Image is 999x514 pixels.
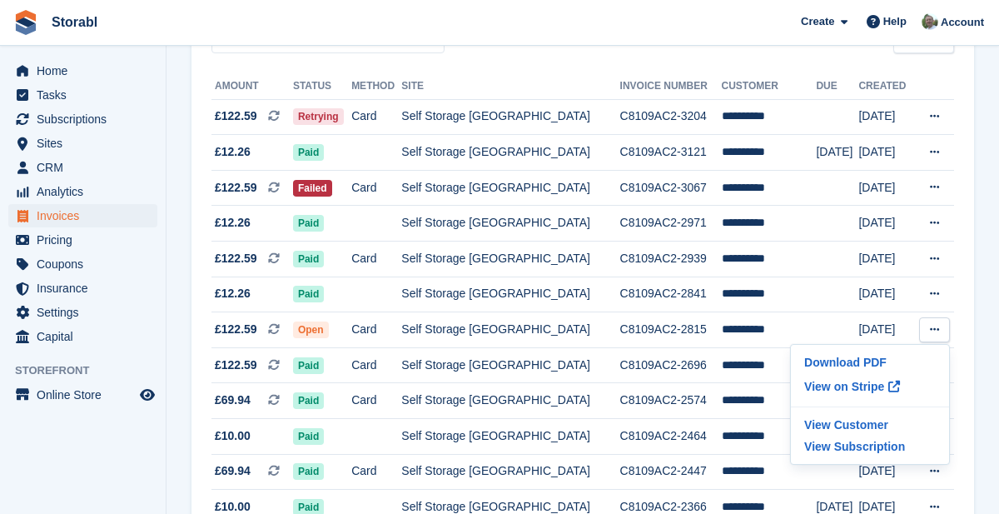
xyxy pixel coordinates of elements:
span: Storefront [15,362,166,379]
a: menu [8,301,157,324]
a: Download PDF [798,352,942,373]
span: Open [293,322,329,338]
span: £122.59 [215,321,257,338]
span: £10.00 [215,427,251,445]
span: £69.94 [215,392,251,409]
span: Settings [37,301,137,324]
span: £12.26 [215,285,251,302]
img: stora-icon-8386f47178a22dfd0bd8f6a31ec36ba5ce8667c1dd55bd0f319d3a0aa187defe.svg [13,10,38,35]
td: C8109AC2-2447 [620,454,722,490]
td: Self Storage [GEOGRAPHIC_DATA] [401,312,619,348]
a: View on Stripe [798,373,942,400]
span: CRM [37,156,137,179]
span: £122.59 [215,179,257,197]
a: View Customer [798,414,942,436]
td: C8109AC2-3067 [620,170,722,206]
span: £122.59 [215,250,257,267]
td: C8109AC2-2815 [620,312,722,348]
td: Card [351,454,401,490]
span: £12.26 [215,143,251,161]
td: Self Storage [GEOGRAPHIC_DATA] [401,170,619,206]
th: Amount [211,73,293,100]
th: Invoice Number [620,73,722,100]
td: Self Storage [GEOGRAPHIC_DATA] [401,347,619,383]
td: C8109AC2-3204 [620,99,722,135]
span: Tasks [37,83,137,107]
td: [DATE] [858,206,913,242]
td: [DATE] [858,170,913,206]
td: C8109AC2-2841 [620,277,722,312]
th: Created [858,73,913,100]
td: C8109AC2-2574 [620,383,722,419]
span: Insurance [37,277,137,300]
td: Card [351,242,401,277]
img: Peter Moxon [922,13,938,30]
td: Self Storage [GEOGRAPHIC_DATA] [401,135,619,171]
span: Online Store [37,383,137,407]
span: Account [941,14,984,31]
td: [DATE] [858,312,913,348]
span: Coupons [37,252,137,276]
span: Paid [293,144,324,161]
span: Invoices [37,204,137,227]
th: Due [816,73,858,100]
a: View Subscription [798,436,942,457]
td: C8109AC2-3121 [620,135,722,171]
a: menu [8,59,157,82]
a: Preview store [137,385,157,405]
a: menu [8,107,157,131]
td: Self Storage [GEOGRAPHIC_DATA] [401,99,619,135]
a: menu [8,156,157,179]
td: Self Storage [GEOGRAPHIC_DATA] [401,419,619,455]
td: [DATE] [858,277,913,312]
td: Card [351,170,401,206]
td: Self Storage [GEOGRAPHIC_DATA] [401,454,619,490]
span: Paid [293,251,324,267]
td: Card [351,99,401,135]
td: Card [351,347,401,383]
th: Status [293,73,351,100]
a: menu [8,132,157,155]
span: Analytics [37,180,137,203]
td: Card [351,312,401,348]
td: [DATE] [858,242,913,277]
td: [DATE] [858,454,913,490]
td: C8109AC2-2464 [620,419,722,455]
a: menu [8,228,157,252]
td: [DATE] [858,99,913,135]
a: menu [8,325,157,348]
span: £122.59 [215,107,257,125]
td: Card [351,383,401,419]
a: menu [8,204,157,227]
td: [DATE] [816,135,858,171]
span: Home [37,59,137,82]
td: Self Storage [GEOGRAPHIC_DATA] [401,206,619,242]
a: Storabl [45,8,104,36]
td: [DATE] [858,135,913,171]
td: C8109AC2-2939 [620,242,722,277]
td: C8109AC2-2971 [620,206,722,242]
span: Capital [37,325,137,348]
a: menu [8,83,157,107]
a: menu [8,277,157,300]
span: Paid [293,392,324,409]
th: Method [351,73,401,100]
span: Pricing [37,228,137,252]
span: Paid [293,215,324,232]
td: Self Storage [GEOGRAPHIC_DATA] [401,277,619,312]
a: menu [8,180,157,203]
th: Site [401,73,619,100]
span: Help [883,13,907,30]
span: Paid [293,357,324,374]
a: menu [8,383,157,407]
td: Self Storage [GEOGRAPHIC_DATA] [401,242,619,277]
td: C8109AC2-2696 [620,347,722,383]
span: Retrying [293,108,344,125]
th: Customer [722,73,817,100]
span: £122.59 [215,357,257,374]
span: Failed [293,180,332,197]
